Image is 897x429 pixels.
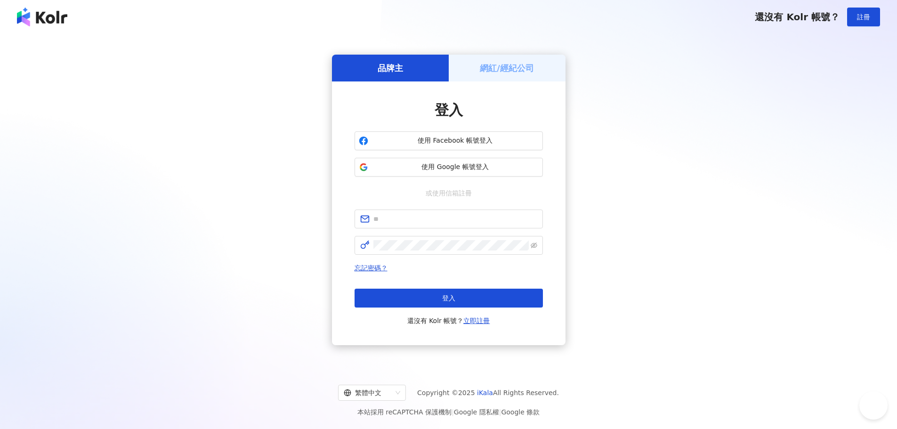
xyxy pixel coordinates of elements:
[480,62,534,74] h5: 網紅/經紀公司
[857,13,870,21] span: 註冊
[372,162,539,172] span: 使用 Google 帳號登入
[859,391,888,420] iframe: Help Scout Beacon - Open
[847,8,880,26] button: 註冊
[357,406,540,418] span: 本站採用 reCAPTCHA 保護機制
[435,102,463,118] span: 登入
[417,387,559,398] span: Copyright © 2025 All Rights Reserved.
[355,264,388,272] a: 忘記密碼？
[531,242,537,249] span: eye-invisible
[378,62,403,74] h5: 品牌主
[477,389,493,397] a: iKala
[442,294,455,302] span: 登入
[355,289,543,308] button: 登入
[499,408,501,416] span: |
[501,408,540,416] a: Google 條款
[344,385,392,400] div: 繁體中文
[372,136,539,146] span: 使用 Facebook 帳號登入
[355,158,543,177] button: 使用 Google 帳號登入
[454,408,499,416] a: Google 隱私權
[419,188,478,198] span: 或使用信箱註冊
[452,408,454,416] span: |
[355,131,543,150] button: 使用 Facebook 帳號登入
[17,8,67,26] img: logo
[463,317,490,324] a: 立即註冊
[755,11,840,23] span: 還沒有 Kolr 帳號？
[407,315,490,326] span: 還沒有 Kolr 帳號？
